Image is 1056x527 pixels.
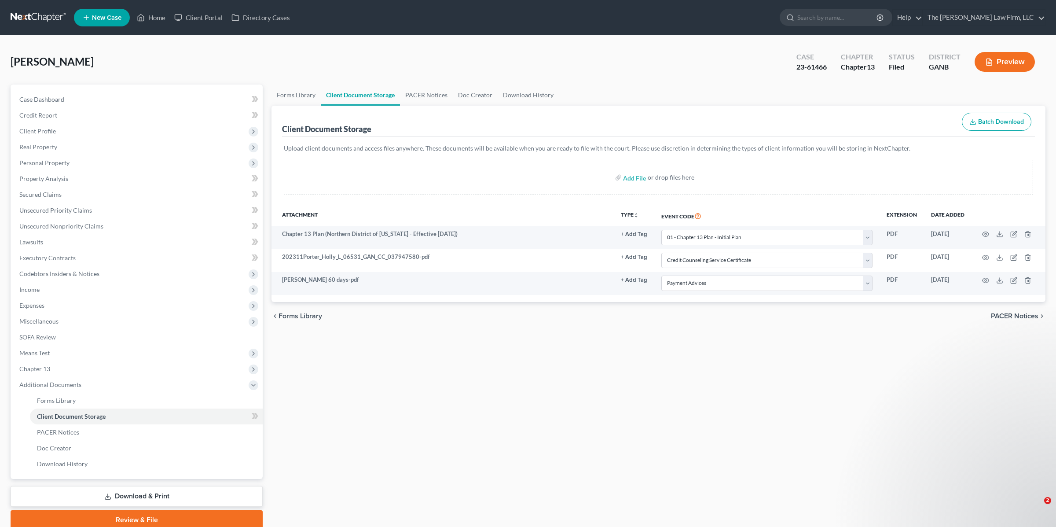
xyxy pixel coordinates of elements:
[30,456,263,472] a: Download History
[621,254,647,260] button: + Add Tag
[19,111,57,119] span: Credit Report
[19,333,56,341] span: SOFA Review
[12,250,263,266] a: Executory Contracts
[30,393,263,409] a: Forms Library
[880,272,924,295] td: PDF
[19,206,92,214] span: Unsecured Priority Claims
[12,171,263,187] a: Property Analysis
[648,173,694,182] div: or drop files here
[929,52,961,62] div: District
[841,52,875,62] div: Chapter
[991,313,1038,320] span: PACER Notices
[37,428,79,436] span: PACER Notices
[271,249,614,272] td: 202311Porter_Holly_L_06531_GAN_CC_037947580-pdf
[19,96,64,103] span: Case Dashboard
[621,277,647,283] button: + Add Tag
[271,313,322,320] button: chevron_left Forms Library
[271,206,614,226] th: Attachment
[37,460,88,468] span: Download History
[1038,313,1045,320] i: chevron_right
[453,85,498,106] a: Doc Creator
[654,206,880,226] th: Event Code
[12,218,263,234] a: Unsecured Nonpriority Claims
[796,62,827,72] div: 23-61466
[30,409,263,424] a: Client Document Storage
[929,62,961,72] div: GANB
[621,276,647,284] a: + Add Tag
[400,85,453,106] a: PACER Notices
[37,444,71,452] span: Doc Creator
[170,10,227,26] a: Client Portal
[621,230,647,238] a: + Add Tag
[132,10,170,26] a: Home
[621,253,647,261] a: + Add Tag
[37,413,106,420] span: Client Document Storage
[12,329,263,345] a: SOFA Review
[284,144,1033,153] p: Upload client documents and access files anywhere. These documents will be available when you are...
[924,206,972,226] th: Date added
[19,270,99,277] span: Codebtors Insiders & Notices
[621,212,639,218] button: TYPEunfold_more
[11,55,94,68] span: [PERSON_NAME]
[19,286,40,293] span: Income
[923,10,1045,26] a: The [PERSON_NAME] Law Firm, LLC
[924,249,972,272] td: [DATE]
[19,381,81,388] span: Additional Documents
[19,143,57,151] span: Real Property
[975,52,1035,72] button: Preview
[19,191,62,198] span: Secured Claims
[978,118,1024,125] span: Batch Download
[19,222,103,230] span: Unsecured Nonpriority Claims
[498,85,559,106] a: Download History
[282,124,371,134] div: Client Document Storage
[12,234,263,250] a: Lawsuits
[880,206,924,226] th: Extension
[1044,497,1051,504] span: 2
[321,85,400,106] a: Client Document Storage
[19,349,50,357] span: Means Test
[889,62,915,72] div: Filed
[796,52,827,62] div: Case
[19,302,44,309] span: Expenses
[621,232,647,237] button: + Add Tag
[30,440,263,456] a: Doc Creator
[867,63,875,71] span: 13
[12,92,263,107] a: Case Dashboard
[92,15,121,21] span: New Case
[279,313,322,320] span: Forms Library
[271,85,321,106] a: Forms Library
[12,187,263,203] a: Secured Claims
[893,10,922,26] a: Help
[19,317,59,325] span: Miscellaneous
[991,313,1045,320] button: PACER Notices chevron_right
[19,175,68,182] span: Property Analysis
[11,486,263,507] a: Download & Print
[924,272,972,295] td: [DATE]
[37,397,76,404] span: Forms Library
[19,254,76,262] span: Executory Contracts
[12,107,263,123] a: Credit Report
[841,62,875,72] div: Chapter
[19,159,70,166] span: Personal Property
[1026,497,1047,518] iframe: Intercom live chat
[880,249,924,272] td: PDF
[271,226,614,249] td: Chapter 13 Plan (Northern District of [US_STATE] - Effective [DATE])
[30,424,263,440] a: PACER Notices
[12,203,263,218] a: Unsecured Priority Claims
[19,365,50,372] span: Chapter 13
[271,313,279,320] i: chevron_left
[962,113,1031,131] button: Batch Download
[19,127,56,135] span: Client Profile
[880,226,924,249] td: PDF
[634,213,639,218] i: unfold_more
[889,52,915,62] div: Status
[924,226,972,249] td: [DATE]
[19,238,43,246] span: Lawsuits
[797,9,878,26] input: Search by name...
[271,272,614,295] td: [PERSON_NAME] 60 days-pdf
[227,10,294,26] a: Directory Cases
